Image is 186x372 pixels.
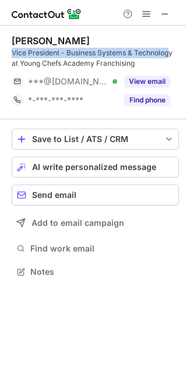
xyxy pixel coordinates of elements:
img: ContactOut v5.3.10 [12,7,82,21]
div: [PERSON_NAME] [12,35,90,47]
span: ***@[DOMAIN_NAME] [28,76,108,87]
button: Send email [12,185,179,206]
span: AI write personalized message [32,162,156,172]
button: Notes [12,264,179,280]
button: Add to email campaign [12,212,179,233]
button: Find work email [12,240,179,257]
button: Reveal Button [124,94,170,106]
span: Notes [30,267,174,277]
span: Find work email [30,243,174,254]
span: Add to email campaign [31,218,124,228]
button: save-profile-one-click [12,129,179,150]
button: Reveal Button [124,76,170,87]
div: Vice President - Business Systems & Technology at Young Chefs Academy Franchising [12,48,179,69]
span: Send email [32,190,76,200]
button: AI write personalized message [12,157,179,178]
div: Save to List / ATS / CRM [32,134,159,144]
